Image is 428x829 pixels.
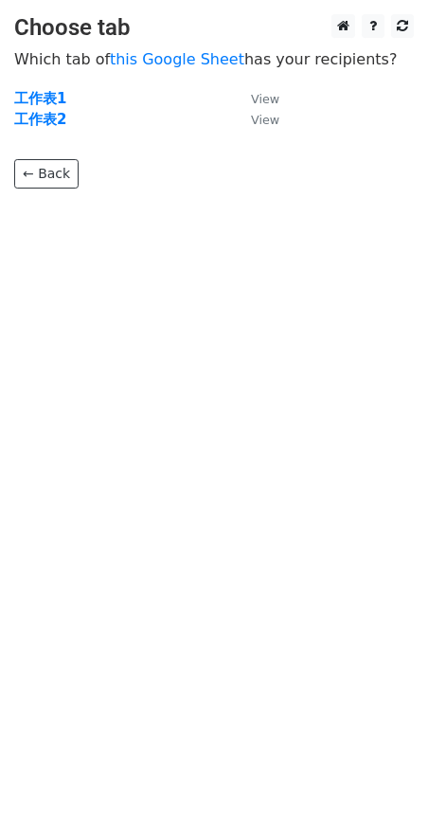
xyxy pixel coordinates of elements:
[14,14,414,42] h3: Choose tab
[14,111,66,128] a: 工作表2
[14,159,79,189] a: ← Back
[251,92,279,106] small: View
[232,90,279,107] a: View
[251,113,279,127] small: View
[14,90,66,107] a: 工作表1
[14,49,414,69] p: Which tab of has your recipients?
[232,111,279,128] a: View
[110,50,244,68] a: this Google Sheet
